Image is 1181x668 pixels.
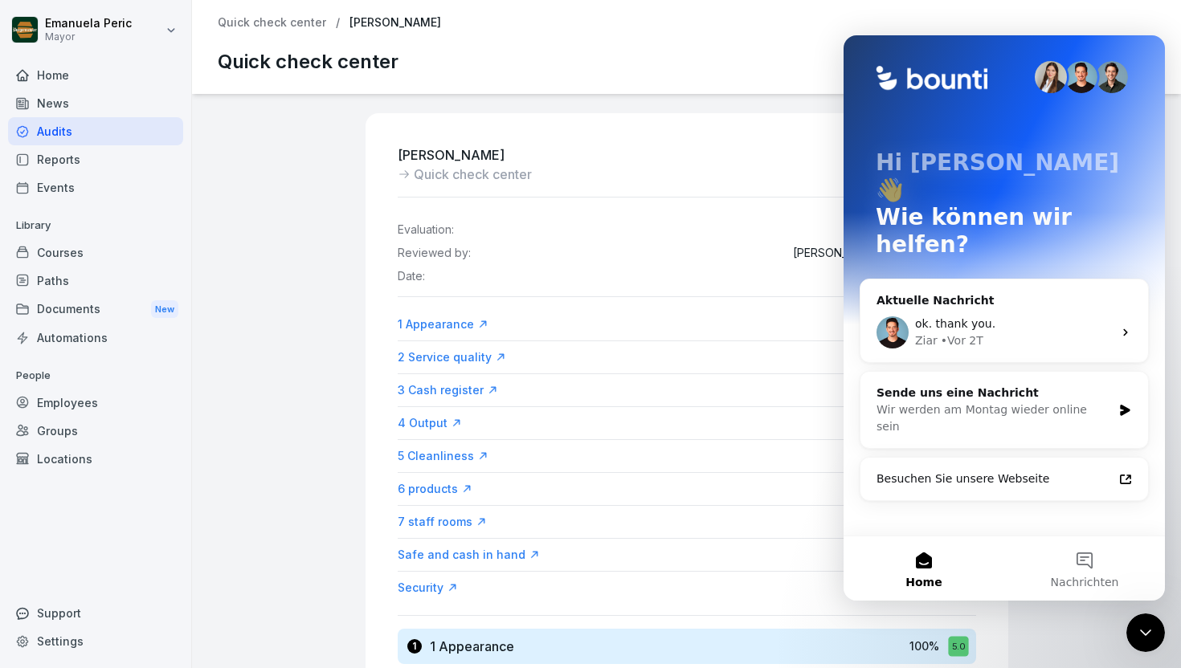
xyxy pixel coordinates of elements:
[37,153,80,166] font: Reports
[398,415,462,431] a: 4 Output
[398,246,471,259] font: Reviewed by:
[8,117,183,145] a: Audits
[398,580,458,596] a: Security
[8,145,183,173] a: Reports
[37,396,98,409] font: Employees
[37,181,75,194] font: Events
[951,641,964,652] font: 5.0
[16,369,51,381] font: People
[929,639,939,653] font: %
[218,15,326,29] font: Quick check center
[37,634,84,648] font: Settings
[8,417,183,445] a: Groups
[155,303,174,315] font: New
[398,482,458,495] font: 6 products
[1126,613,1165,652] iframe: Intercom live chat
[8,61,183,89] a: Home
[430,638,514,654] font: 1 Appearance
[37,68,69,82] font: Home
[349,15,441,29] font: [PERSON_NAME]
[398,350,492,364] font: 2 Service quality
[8,324,183,352] a: Automations
[8,173,183,202] a: Events
[398,416,447,430] font: 4 Output
[398,481,472,497] a: 6 products
[398,548,525,561] font: Safe and cash in hand
[8,267,183,295] a: Paths
[8,627,183,655] a: Settings
[398,580,443,594] font: Security
[398,547,540,563] a: Safe and cash in hand
[45,31,75,43] font: Mayor
[398,269,425,283] font: Date:
[45,16,100,30] font: Emanuela
[37,452,92,466] font: Locations
[104,16,132,30] font: Peric
[37,606,81,620] font: Support
[37,302,100,316] font: Documents
[8,89,183,117] a: News
[8,295,183,324] a: DocumentsNew
[398,383,484,397] font: 3 Cash register
[218,16,326,30] a: Quick check center
[16,218,51,231] font: Library
[398,222,454,236] font: Evaluation:
[37,424,78,438] font: Groups
[398,448,488,464] a: 5 Cleanliness
[909,639,929,653] font: 100
[8,445,183,473] a: Locations
[398,449,474,462] font: 5 Cleanliness
[414,166,532,182] font: Quick check center
[398,317,474,331] font: 1 Appearance
[37,274,69,287] font: Paths
[398,349,506,365] a: 2 Service quality
[412,640,416,652] font: 1
[218,50,398,73] font: Quick check center
[398,515,472,528] font: 7 staff rooms
[8,238,183,267] a: Courses
[398,147,505,163] font: [PERSON_NAME]
[37,246,84,259] font: Courses
[37,96,69,110] font: News
[398,514,487,530] a: 7 staff rooms
[398,382,498,398] a: 3 Cash register
[336,15,340,29] font: /
[793,246,976,259] font: [PERSON_NAME] [PERSON_NAME]
[8,389,183,417] a: Employees
[37,331,108,344] font: Automations
[37,124,72,138] font: Audits
[398,316,488,332] a: 1 Appearance
[844,35,1165,601] iframe: Intercom live chat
